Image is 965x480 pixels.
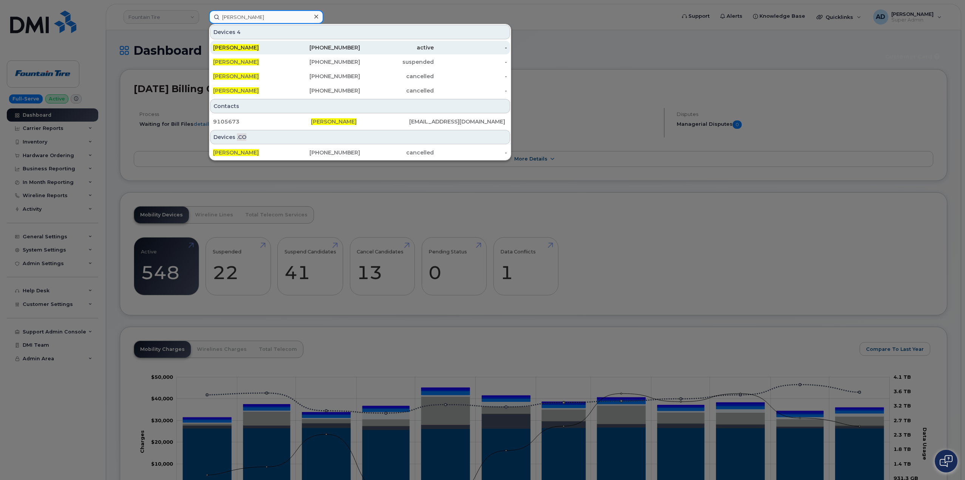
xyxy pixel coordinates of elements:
[213,87,259,94] span: [PERSON_NAME]
[434,44,507,51] div: -
[237,133,246,141] span: .CO
[287,149,360,156] div: [PHONE_NUMBER]
[434,149,507,156] div: -
[213,59,259,65] span: [PERSON_NAME]
[287,73,360,80] div: [PHONE_NUMBER]
[210,130,510,144] div: Devices
[210,41,510,54] a: [PERSON_NAME][PHONE_NUMBER]active-
[213,118,311,125] div: 9105673
[360,58,434,66] div: suspended
[213,44,259,51] span: [PERSON_NAME]
[434,87,507,94] div: -
[210,25,510,39] div: Devices
[287,58,360,66] div: [PHONE_NUMBER]
[210,115,510,128] a: 9105673[PERSON_NAME][EMAIL_ADDRESS][DOMAIN_NAME]
[434,73,507,80] div: -
[360,44,434,51] div: active
[213,73,259,80] span: [PERSON_NAME]
[287,87,360,94] div: [PHONE_NUMBER]
[940,455,953,467] img: Open chat
[210,84,510,97] a: [PERSON_NAME][PHONE_NUMBER]cancelled-
[360,87,434,94] div: cancelled
[210,55,510,69] a: [PERSON_NAME][PHONE_NUMBER]suspended-
[287,44,360,51] div: [PHONE_NUMBER]
[311,118,357,125] span: [PERSON_NAME]
[409,118,507,125] div: [EMAIL_ADDRESS][DOMAIN_NAME]
[213,149,259,156] span: [PERSON_NAME]
[210,99,510,113] div: Contacts
[237,28,241,36] span: 4
[210,146,510,159] a: [PERSON_NAME][PHONE_NUMBER]cancelled-
[434,58,507,66] div: -
[360,73,434,80] div: cancelled
[360,149,434,156] div: cancelled
[210,69,510,83] a: [PERSON_NAME][PHONE_NUMBER]cancelled-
